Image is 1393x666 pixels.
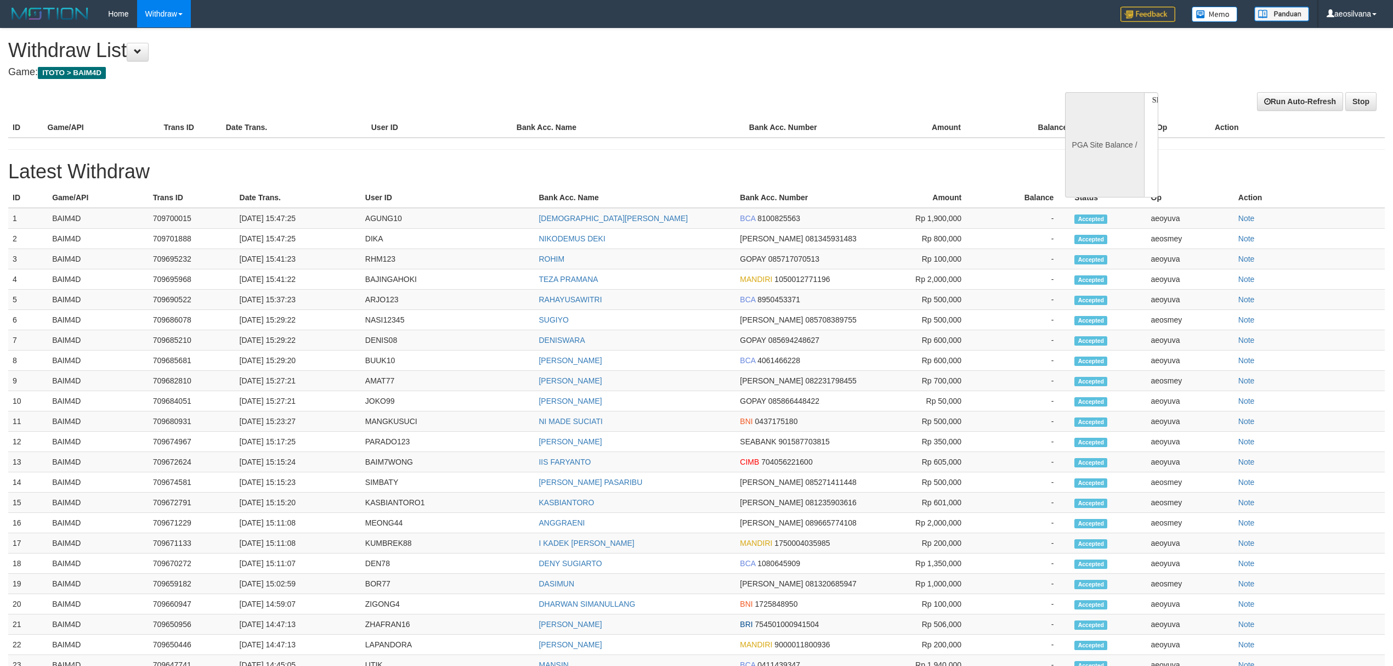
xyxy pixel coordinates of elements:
[8,533,48,554] td: 17
[869,432,978,452] td: Rp 350,000
[361,411,535,432] td: MANGKUSUCI
[740,518,803,527] span: [PERSON_NAME]
[1147,188,1234,208] th: Op
[757,214,800,223] span: 8100825563
[48,452,148,472] td: BAIM4D
[235,472,361,493] td: [DATE] 15:15:23
[8,117,43,138] th: ID
[361,391,535,411] td: JOKO99
[1074,397,1107,407] span: Accepted
[869,249,978,269] td: Rp 100,000
[361,493,535,513] td: KASBIANTORO1
[361,249,535,269] td: RHM123
[235,513,361,533] td: [DATE] 15:11:08
[978,391,1070,411] td: -
[1238,498,1255,507] a: Note
[235,188,361,208] th: Date Trans.
[149,188,235,208] th: Trans ID
[361,351,535,371] td: BUUK10
[805,376,856,385] span: 082231798455
[539,397,602,405] a: [PERSON_NAME]
[235,533,361,554] td: [DATE] 15:11:08
[539,255,564,263] a: ROHIM
[48,472,148,493] td: BAIM4D
[805,518,856,527] span: 089665774108
[48,432,148,452] td: BAIM4D
[539,376,602,385] a: [PERSON_NAME]
[235,432,361,452] td: [DATE] 15:17:25
[1257,92,1343,111] a: Run Auto-Refresh
[740,539,772,548] span: MANDIRI
[48,594,148,614] td: BAIM4D
[1147,391,1234,411] td: aeoyuva
[805,315,856,324] span: 085708389755
[978,432,1070,452] td: -
[48,330,148,351] td: BAIM4D
[805,498,856,507] span: 081235903616
[361,533,535,554] td: KUMBREK88
[869,411,978,432] td: Rp 500,000
[149,208,235,229] td: 709700015
[149,351,235,371] td: 709685681
[740,295,755,304] span: BCA
[539,579,574,588] a: DASIMUN
[1238,559,1255,568] a: Note
[38,67,106,79] span: ITOTO > BAIM4D
[978,472,1070,493] td: -
[149,290,235,310] td: 709690522
[539,315,568,324] a: SUGIYO
[1147,554,1234,574] td: aeoyuva
[1074,275,1107,285] span: Accepted
[149,554,235,574] td: 709670272
[740,437,776,446] span: SEABANK
[1147,432,1234,452] td: aeoyuva
[978,310,1070,330] td: -
[539,295,602,304] a: RAHAYUSAWITRI
[1147,310,1234,330] td: aeosmey
[1147,249,1234,269] td: aeoyuva
[869,513,978,533] td: Rp 2,000,000
[149,493,235,513] td: 709672791
[361,452,535,472] td: BAIM7WONG
[8,67,918,78] h4: Game:
[149,310,235,330] td: 709686078
[740,559,755,568] span: BCA
[869,371,978,391] td: Rp 700,000
[1074,600,1107,609] span: Accepted
[8,39,918,61] h1: Withdraw List
[8,574,48,594] td: 19
[149,249,235,269] td: 709695232
[8,432,48,452] td: 12
[1065,92,1144,197] div: PGA Site Balance /
[1147,452,1234,472] td: aeoyuva
[1147,411,1234,432] td: aeoyuva
[740,458,759,466] span: CIMB
[149,513,235,533] td: 709671229
[1238,458,1255,466] a: Note
[48,229,148,249] td: BAIM4D
[48,411,148,432] td: BAIM4D
[869,188,978,208] th: Amount
[869,472,978,493] td: Rp 500,000
[361,310,535,330] td: NASI12345
[8,188,48,208] th: ID
[361,269,535,290] td: BAJINGAHOKI
[8,452,48,472] td: 13
[1238,640,1255,649] a: Note
[740,234,803,243] span: [PERSON_NAME]
[757,295,800,304] span: 8950453371
[361,290,535,310] td: ARJO123
[235,229,361,249] td: [DATE] 15:47:25
[8,269,48,290] td: 4
[740,255,766,263] span: GOPAY
[539,600,635,608] a: DHARWAN SIMANULLANG
[1238,336,1255,345] a: Note
[149,574,235,594] td: 709659182
[740,579,803,588] span: [PERSON_NAME]
[1254,7,1309,21] img: panduan.png
[361,330,535,351] td: DENIS08
[869,533,978,554] td: Rp 200,000
[1238,620,1255,629] a: Note
[978,533,1070,554] td: -
[48,554,148,574] td: BAIM4D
